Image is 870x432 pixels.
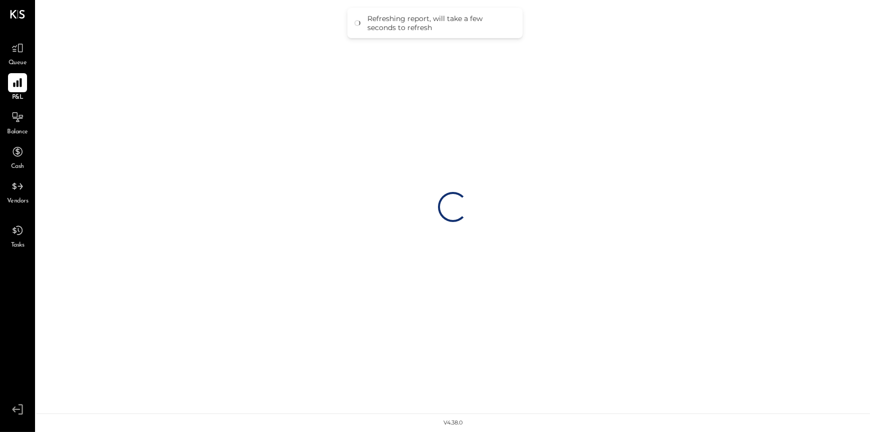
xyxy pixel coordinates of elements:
a: Balance [1,108,35,137]
span: Queue [9,59,27,68]
span: Balance [7,128,28,137]
a: Vendors [1,177,35,206]
span: Vendors [7,197,29,206]
a: P&L [1,73,35,102]
a: Cash [1,142,35,171]
div: v 4.38.0 [444,419,463,427]
a: Queue [1,39,35,68]
a: Tasks [1,221,35,250]
span: Cash [11,162,24,171]
span: P&L [12,93,24,102]
div: Refreshing report, will take a few seconds to refresh [367,14,513,32]
span: Tasks [11,241,25,250]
